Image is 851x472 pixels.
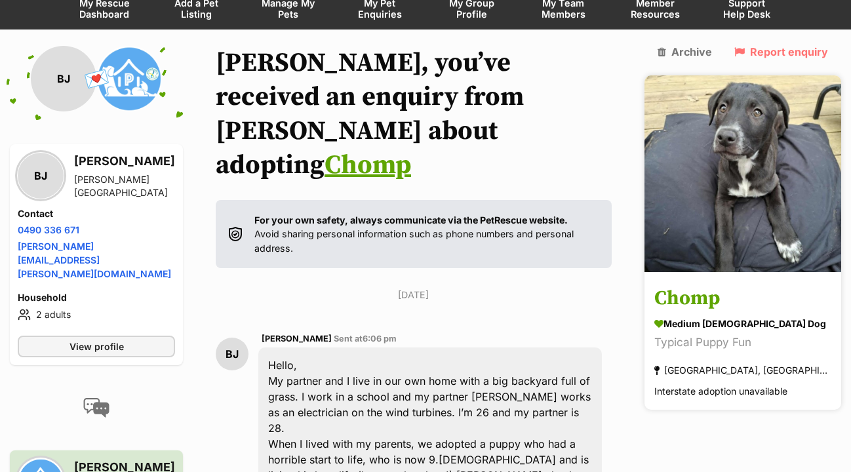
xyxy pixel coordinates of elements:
div: BJ [18,153,64,199]
p: Avoid sharing personal information such as phone numbers and personal address. [254,213,599,255]
a: Report enquiry [734,46,828,58]
img: conversation-icon-4a6f8262b818ee0b60e3300018af0b2d0b884aa5de6e9bcb8d3d4eeb1a70a7c4.svg [83,398,109,418]
p: [DATE] [216,288,612,302]
h4: Contact [18,207,175,220]
div: BJ [216,338,248,370]
a: 0490 336 671 [18,224,79,235]
h3: Chomp [654,284,831,313]
li: 2 adults [18,307,175,323]
span: Interstate adoption unavailable [654,385,787,397]
div: Typical Puppy Fun [654,334,831,351]
span: Sent at [334,334,397,344]
span: 💌 [82,65,111,93]
h4: Household [18,291,175,304]
div: [GEOGRAPHIC_DATA], [GEOGRAPHIC_DATA] [654,361,831,379]
a: Archive [658,46,712,58]
img: Chomp [644,75,841,272]
a: View profile [18,336,175,357]
span: 6:06 pm [363,334,397,344]
span: View profile [69,340,124,353]
h1: [PERSON_NAME], you’ve received an enquiry from [PERSON_NAME] about adopting [216,46,612,182]
div: [PERSON_NAME][GEOGRAPHIC_DATA] [74,173,175,199]
div: BJ [31,46,96,111]
strong: For your own safety, always communicate via the PetRescue website. [254,214,568,226]
a: Chomp medium [DEMOGRAPHIC_DATA] Dog Typical Puppy Fun [GEOGRAPHIC_DATA], [GEOGRAPHIC_DATA] Inters... [644,274,841,410]
a: [PERSON_NAME][EMAIL_ADDRESS][PERSON_NAME][DOMAIN_NAME] [18,241,171,279]
img: Pyrenees Animal Rescue profile pic [96,46,162,111]
span: [PERSON_NAME] [262,334,332,344]
a: Chomp [325,149,411,182]
h3: [PERSON_NAME] [74,152,175,170]
div: medium [DEMOGRAPHIC_DATA] Dog [654,317,831,330]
